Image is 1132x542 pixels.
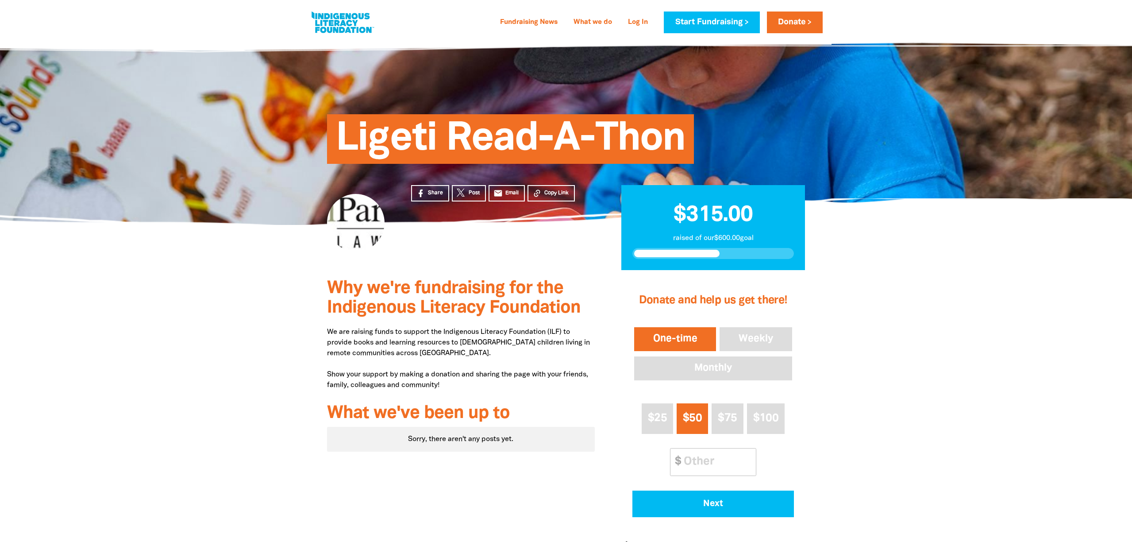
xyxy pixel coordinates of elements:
button: Monthly [632,355,794,382]
span: Share [428,189,443,197]
p: raised of our $600.00 goal [632,233,794,244]
button: $25 [642,403,673,434]
a: Post [452,185,486,201]
h2: Donate and help us get there! [632,283,794,318]
span: $315.00 [674,205,752,225]
p: We are raising funds to support the Indigenous Literacy Foundation (ILF) to provide books and lea... [327,327,595,391]
span: $75 [718,413,737,423]
span: Next [644,499,782,508]
span: Email [505,189,519,197]
a: Share [411,185,449,201]
button: Copy Link [527,185,575,201]
span: $ [670,449,681,476]
i: email [493,189,503,198]
span: $25 [648,413,667,423]
span: $50 [683,413,702,423]
a: What we do [568,15,617,30]
button: $75 [712,403,743,434]
button: One-time [632,325,718,353]
button: Weekly [718,325,794,353]
button: $50 [677,403,708,434]
a: Donate [767,12,823,33]
a: Start Fundraising [664,12,759,33]
input: Other [678,449,756,476]
button: $100 [747,403,785,434]
span: Ligeti Read-A-Thon [336,121,685,164]
a: emailEmail [489,185,525,201]
h3: What we've been up to [327,404,595,423]
span: Post [469,189,480,197]
div: Paginated content [327,427,595,452]
span: Why we're fundraising for the Indigenous Literacy Foundation [327,280,581,316]
a: Fundraising News [495,15,563,30]
span: Copy Link [544,189,569,197]
div: Sorry, there aren't any posts yet. [327,427,595,452]
button: Pay with Credit Card [632,491,794,517]
span: $100 [753,413,778,423]
a: Log In [623,15,653,30]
